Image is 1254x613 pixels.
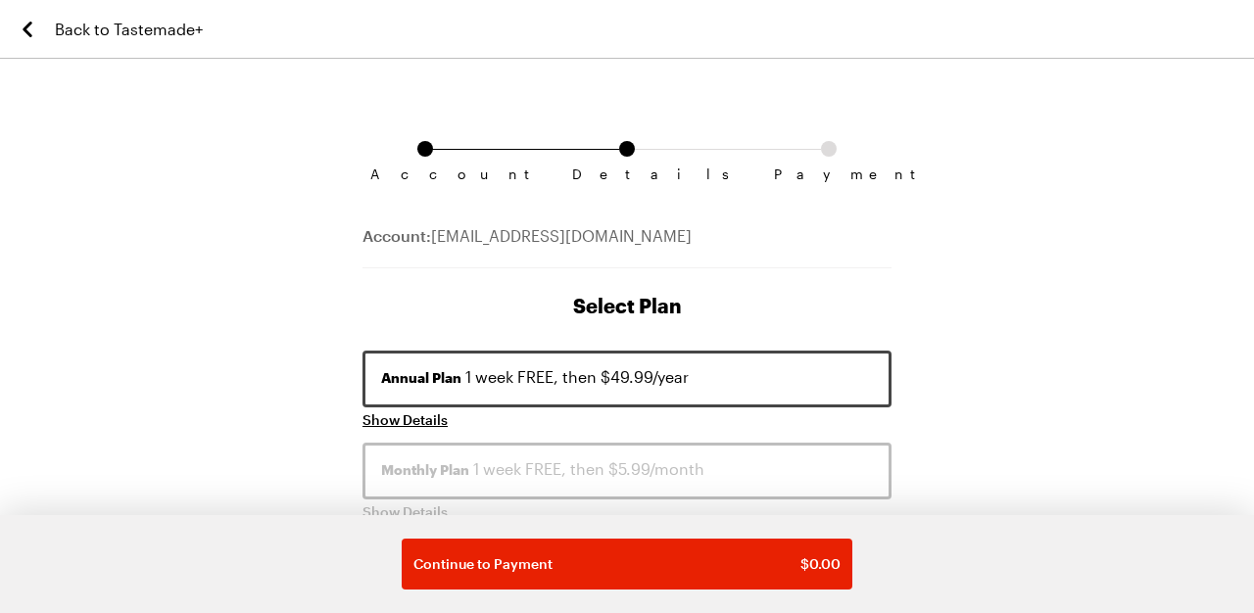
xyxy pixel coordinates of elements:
[381,365,873,389] div: 1 week FREE, then $49.99/year
[800,554,841,574] span: $ 0.00
[381,457,873,481] div: 1 week FREE, then $5.99/month
[381,460,469,480] span: Monthly Plan
[55,18,203,41] span: Back to Tastemade+
[362,443,892,499] button: Monthly Plan 1 week FREE, then $5.99/month
[362,224,892,268] div: [EMAIL_ADDRESS][DOMAIN_NAME]
[362,292,892,319] h1: Select Plan
[362,141,892,166] ol: Subscription checkout form navigation
[362,410,448,430] button: Show Details
[572,166,682,182] span: Details
[413,554,553,574] span: Continue to Payment
[362,502,448,522] button: Show Details
[774,166,884,182] span: Payment
[370,166,480,182] span: Account
[381,368,461,388] span: Annual Plan
[362,226,431,245] span: Account:
[402,539,852,589] button: Continue to Payment$0.00
[362,351,892,407] button: Annual Plan 1 week FREE, then $49.99/year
